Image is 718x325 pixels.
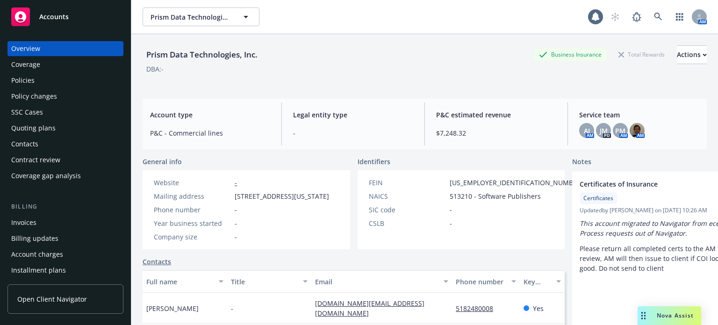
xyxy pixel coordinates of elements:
button: Nova Assist [638,306,701,325]
a: Search [649,7,668,26]
span: Accounts [39,13,69,21]
div: Overview [11,41,40,56]
div: Total Rewards [614,49,669,60]
div: Key contact [524,277,551,287]
span: - [235,218,237,228]
div: SSC Cases [11,105,43,120]
span: General info [143,157,182,166]
span: P&C estimated revenue [436,110,556,120]
div: Website [154,178,231,188]
a: SSC Cases [7,105,123,120]
span: Open Client Navigator [17,294,87,304]
button: Prism Data Technologies, Inc. [143,7,259,26]
a: Report a Bug [627,7,646,26]
div: Billing updates [11,231,58,246]
span: - [293,128,413,138]
span: Legal entity type [293,110,413,120]
a: Overview [7,41,123,56]
div: Coverage [11,57,40,72]
span: Certificates of Insurance [580,179,718,189]
a: Coverage [7,57,123,72]
div: Policies [11,73,35,88]
span: Yes [533,303,544,313]
span: [STREET_ADDRESS][US_STATE] [235,191,329,201]
span: Notes [572,157,591,168]
span: [US_EMPLOYER_IDENTIFICATION_NUMBER] [450,178,583,188]
div: Business Insurance [534,49,606,60]
span: Prism Data Technologies, Inc. [151,12,231,22]
div: Invoices [11,215,36,230]
span: Service team [579,110,699,120]
a: Policies [7,73,123,88]
button: Actions [677,45,707,64]
span: - [235,232,237,242]
div: Drag to move [638,306,649,325]
button: Key contact [520,270,565,293]
a: - [235,178,237,187]
div: DBA: - [146,64,164,74]
div: FEIN [369,178,446,188]
div: Actions [677,46,707,64]
div: Coverage gap analysis [11,168,81,183]
div: Phone number [456,277,505,287]
div: Title [231,277,298,287]
a: Coverage gap analysis [7,168,123,183]
span: 513210 - Software Publishers [450,191,541,201]
a: Quoting plans [7,121,123,136]
span: P&C - Commercial lines [150,128,270,138]
button: Phone number [452,270,519,293]
span: JM [600,126,608,136]
a: Contacts [7,137,123,152]
a: Billing updates [7,231,123,246]
div: Year business started [154,218,231,228]
div: Full name [146,277,213,287]
div: Installment plans [11,263,66,278]
span: Nova Assist [657,311,694,319]
a: Contacts [143,257,171,267]
div: Email [315,277,438,287]
span: Certificates [583,194,613,202]
span: Account type [150,110,270,120]
span: - [450,218,452,228]
a: [DOMAIN_NAME][EMAIL_ADDRESS][DOMAIN_NAME] [315,299,424,318]
img: photo [630,123,645,138]
span: PM [615,126,625,136]
div: Billing [7,202,123,211]
a: Start snowing [606,7,625,26]
div: Contacts [11,137,38,152]
div: Mailing address [154,191,231,201]
span: - [235,205,237,215]
a: Invoices [7,215,123,230]
span: AJ [584,126,590,136]
a: Contract review [7,152,123,167]
div: Prism Data Technologies, Inc. [143,49,261,61]
a: 5182480008 [456,304,501,313]
span: [PERSON_NAME] [146,303,199,313]
button: Email [311,270,452,293]
button: Full name [143,270,227,293]
div: Policy changes [11,89,57,104]
div: Account charges [11,247,63,262]
div: SIC code [369,205,446,215]
div: Phone number [154,205,231,215]
a: Accounts [7,4,123,30]
div: Company size [154,232,231,242]
div: CSLB [369,218,446,228]
a: Account charges [7,247,123,262]
button: Title [227,270,312,293]
div: Contract review [11,152,60,167]
a: Switch app [670,7,689,26]
span: - [231,303,233,313]
a: Policy changes [7,89,123,104]
div: Quoting plans [11,121,56,136]
span: $7,248.32 [436,128,556,138]
span: Identifiers [358,157,390,166]
span: - [450,205,452,215]
div: NAICS [369,191,446,201]
a: Installment plans [7,263,123,278]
